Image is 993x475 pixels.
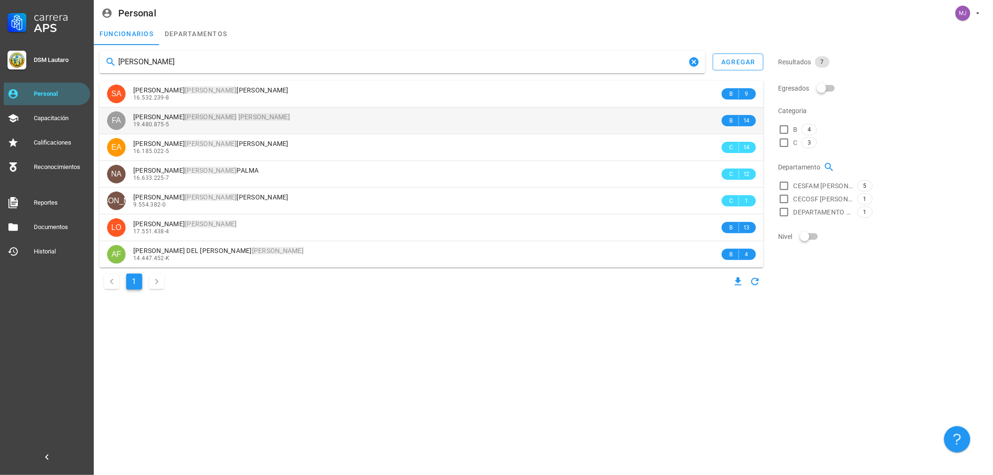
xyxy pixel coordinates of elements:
a: Calificaciones [4,131,90,154]
span: 1 [743,196,750,206]
span: 9.554.382-0 [133,201,166,208]
div: Departamento [779,156,987,178]
div: Calificaciones [34,139,86,146]
div: Categoria [779,100,987,122]
span: C [727,196,735,206]
span: [PERSON_NAME] PALMA [133,167,259,174]
span: 4 [808,124,811,135]
span: [PERSON_NAME] [PERSON_NAME] [133,86,289,94]
span: AF [112,245,121,264]
button: agregar [713,54,764,70]
span: B [727,223,735,232]
span: [PERSON_NAME] [85,192,147,210]
span: 16.633.225-7 [133,175,169,181]
mark: [PERSON_NAME] [185,220,237,228]
mark: [PERSON_NAME] [252,247,304,254]
span: B [727,250,735,259]
div: Reconocimientos [34,163,86,171]
div: Nivel [779,225,987,248]
div: avatar [955,6,970,21]
span: C [727,169,735,179]
div: Carrera [34,11,86,23]
mark: [PERSON_NAME] [185,167,237,174]
div: Egresados [779,77,987,100]
a: Historial [4,240,90,263]
span: 5 [863,181,867,191]
a: Personal [4,83,90,105]
button: Página actual, página 1 [126,274,142,290]
div: agregar [721,58,756,66]
a: funcionarios [94,23,159,45]
span: B [727,89,735,99]
span: FA [112,111,121,130]
div: avatar [107,84,126,103]
span: 19.480.875-5 [133,121,169,128]
span: C [794,138,798,147]
span: B [727,116,735,125]
span: EA [111,138,121,157]
span: 17.551.438-4 [133,228,169,235]
mark: [PERSON_NAME] [185,193,237,201]
span: 14 [743,143,750,152]
span: 14 [743,116,750,125]
mark: [PERSON_NAME] [238,113,290,121]
div: avatar [107,138,126,157]
span: CESFAM [PERSON_NAME] [794,181,854,191]
span: 1 [863,207,867,217]
span: 14.447.452-K [133,255,170,261]
span: 4 [743,250,750,259]
div: Personal [118,8,156,18]
a: departamentos [159,23,233,45]
span: 9 [743,89,750,99]
span: SA [111,84,121,103]
div: avatar [107,192,126,210]
span: DEPARTAMENTO DE SALUD [794,207,854,217]
span: [PERSON_NAME] DEL [PERSON_NAME] [133,247,304,254]
span: C [727,143,735,152]
div: avatar [107,245,126,264]
span: NA [111,165,122,184]
div: avatar [107,218,126,237]
a: Documentos [4,216,90,238]
mark: [PERSON_NAME] [185,140,237,147]
div: APS [34,23,86,34]
span: B [794,125,798,134]
span: 1 [863,194,867,204]
span: [PERSON_NAME] [PERSON_NAME] [133,193,289,201]
span: [PERSON_NAME] [PERSON_NAME] [133,140,289,147]
button: Clear [688,56,700,68]
div: Resultados [779,51,987,73]
mark: [PERSON_NAME] [185,86,237,94]
div: avatar [107,165,126,184]
span: 13 [743,223,750,232]
span: 16.185.022-5 [133,148,169,154]
a: Capacitación [4,107,90,130]
div: Reportes [34,199,86,207]
span: 12 [743,169,750,179]
a: Reportes [4,192,90,214]
span: 7 [821,56,824,68]
div: Personal [34,90,86,98]
nav: Navegación de paginación [99,271,169,292]
div: Documentos [34,223,86,231]
span: [PERSON_NAME] [133,113,290,121]
span: [PERSON_NAME] [133,220,237,228]
span: CECOSF [PERSON_NAME] [794,194,854,204]
mark: [PERSON_NAME] [185,113,237,121]
div: avatar [107,111,126,130]
span: 16.532.239-8 [133,94,169,101]
a: Reconocimientos [4,156,90,178]
input: Buscar funcionarios… [118,54,687,69]
div: DSM Lautaro [34,56,86,64]
span: 3 [808,138,811,148]
div: Capacitación [34,115,86,122]
div: Historial [34,248,86,255]
span: LO [111,218,121,237]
